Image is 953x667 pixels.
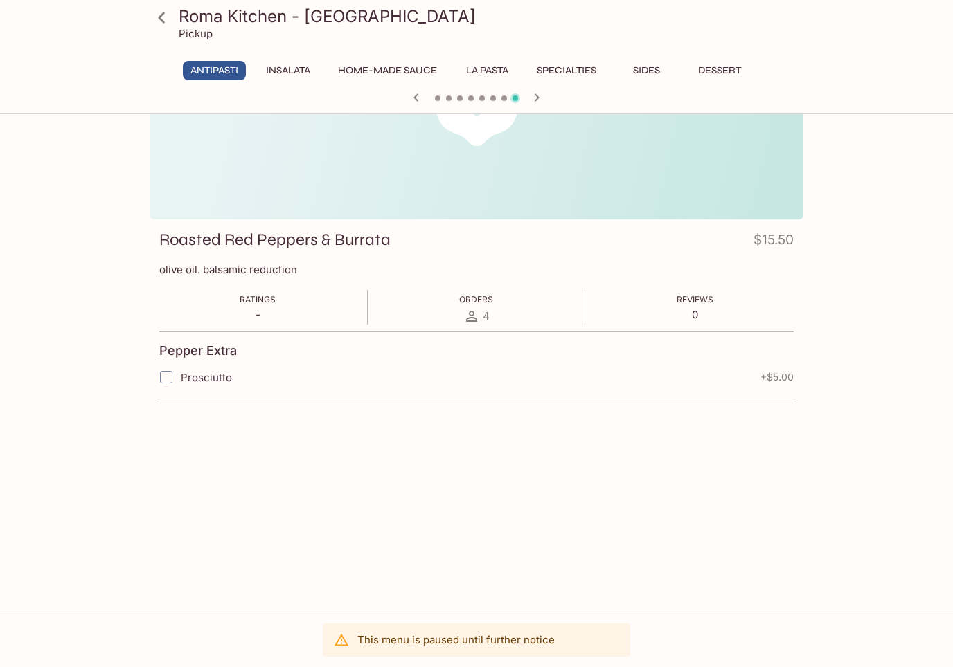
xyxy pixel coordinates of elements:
[257,61,319,80] button: Insalata
[688,61,751,80] button: Dessert
[760,372,794,383] span: + $5.00
[483,309,490,322] span: 4
[615,61,677,80] button: Sides
[754,229,794,256] h4: $15.50
[240,308,276,321] p: -
[181,371,232,384] span: Prosciutto
[159,229,391,250] h3: Roasted Red Peppers & Burrata
[240,294,276,304] span: Ratings
[677,308,713,321] p: 0
[159,263,794,276] p: olive oil. balsamic reduction
[459,294,493,304] span: Orders
[529,61,604,80] button: Specialties
[179,6,798,27] h3: Roma Kitchen - [GEOGRAPHIC_DATA]
[150,36,803,219] div: Roasted Red Peppers & Burrata
[677,294,713,304] span: Reviews
[456,61,518,80] button: La Pasta
[179,27,213,40] p: Pickup
[159,343,237,358] h4: Pepper Extra
[357,633,555,646] p: This menu is paused until further notice
[330,61,445,80] button: Home-made Sauce
[183,61,246,80] button: Antipasti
